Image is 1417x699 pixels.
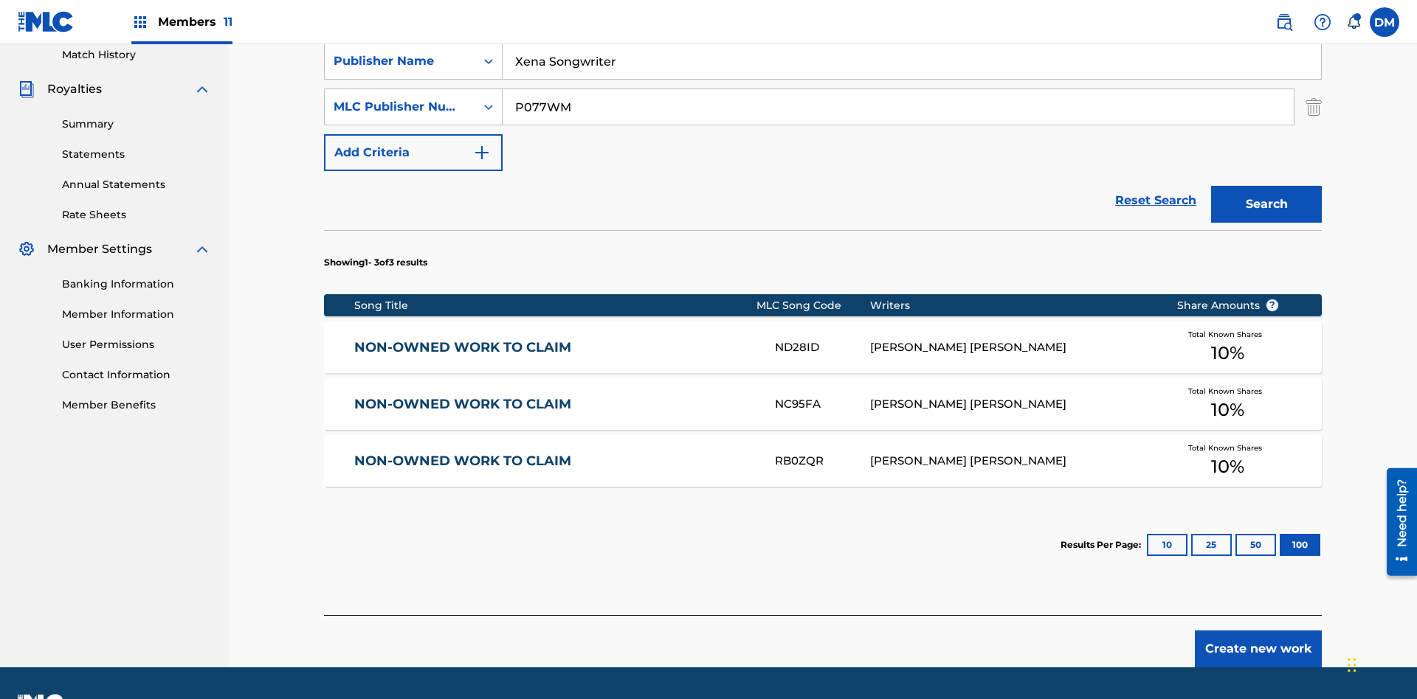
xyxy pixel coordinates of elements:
a: Public Search [1269,7,1299,37]
a: Banking Information [62,277,211,292]
span: 10 % [1211,397,1244,423]
div: MLC Song Code [756,298,870,313]
div: MLC Publisher Number [334,98,466,116]
a: Summary [62,116,211,132]
img: 9d2ae6d4665cec9f34b9.svg [473,144,491,161]
div: Help [1308,7,1337,37]
a: Contact Information [62,367,211,383]
span: Total Known Shares [1188,442,1268,453]
div: [PERSON_NAME] [PERSON_NAME] [870,453,1154,470]
a: NON-OWNED WORK TO CLAIM [354,339,756,356]
div: Publisher Name [334,52,466,70]
p: Results Per Page: [1061,538,1145,552]
img: expand [193,80,211,98]
div: User Menu [1370,7,1399,37]
a: NON-OWNED WORK TO CLAIM [354,453,756,470]
div: [PERSON_NAME] [PERSON_NAME] [870,339,1154,356]
div: NC95FA [775,396,869,413]
a: Member Information [62,307,211,322]
div: Writers [870,298,1154,313]
img: Royalties [18,80,35,98]
span: 11 [224,15,232,29]
a: NON-OWNED WORK TO CLAIM [354,396,756,413]
img: Member Settings [18,240,35,258]
span: Total Known Shares [1188,329,1268,340]
span: 10 % [1211,453,1244,480]
div: Notifications [1346,15,1361,29]
a: User Permissions [62,337,211,352]
div: [PERSON_NAME] [PERSON_NAME] [870,396,1154,413]
span: Royalties [47,80,102,98]
span: Total Known Shares [1188,386,1268,397]
a: Annual Statements [62,177,211,192]
img: Top Rightsholders [131,13,149,31]
button: Create new work [1195,630,1322,667]
img: MLC Logo [18,11,75,32]
a: Member Benefits [62,397,211,413]
button: Search [1211,186,1322,223]
a: Statements [62,147,211,162]
span: 10 % [1211,340,1244,366]
div: Drag [1348,643,1356,687]
span: Member Settings [47,240,152,258]
span: ? [1266,299,1278,311]
div: RB0ZQR [775,453,869,470]
span: Members [158,13,232,30]
button: 10 [1147,534,1187,556]
button: Add Criteria [324,134,503,171]
img: expand [193,240,211,258]
button: 25 [1191,534,1232,556]
p: Showing 1 - 3 of 3 results [324,256,427,269]
span: Share Amounts [1177,298,1279,313]
a: Rate Sheets [62,207,211,223]
a: Match History [62,47,211,63]
img: help [1314,13,1331,31]
a: Reset Search [1108,184,1204,217]
img: search [1275,13,1293,31]
button: 100 [1280,534,1320,556]
iframe: Chat Widget [1343,628,1417,699]
button: 50 [1235,534,1276,556]
img: Delete Criterion [1306,88,1322,125]
iframe: Resource Center [1376,462,1417,583]
div: Song Title [354,298,756,313]
div: ND28ID [775,339,869,356]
